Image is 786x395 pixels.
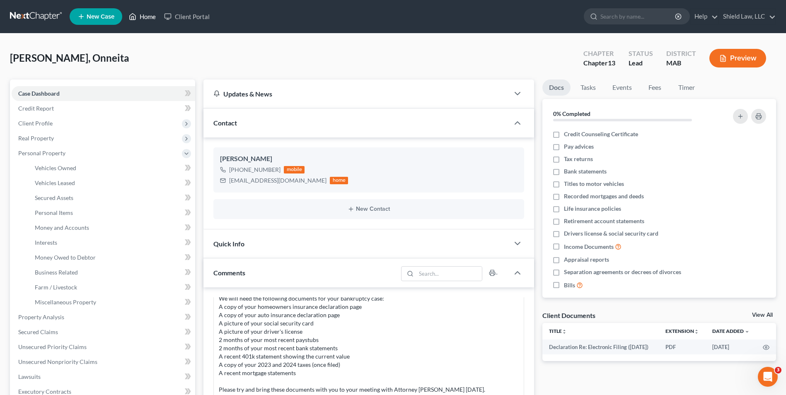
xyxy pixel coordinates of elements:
div: Status [629,49,653,58]
span: Drivers license & social security card [564,229,658,238]
a: Tasks [574,79,602,96]
a: Money Owed to Debtor [28,250,195,265]
span: Personal Items [35,209,73,216]
span: Vehicles Leased [35,179,75,186]
td: PDF [659,340,706,354]
span: Tax returns [564,155,593,163]
span: Appraisal reports [564,255,609,264]
span: Case Dashboard [18,90,60,97]
i: unfold_more [694,329,699,334]
div: Chapter [583,58,615,68]
span: Unsecured Priority Claims [18,343,87,350]
span: Credit Report [18,105,54,112]
span: Executory Contracts [18,388,71,395]
span: Money Owed to Debtor [35,254,96,261]
div: mobile [284,166,305,173]
div: [EMAIL_ADDRESS][DOMAIN_NAME] [229,176,326,185]
a: Secured Claims [12,325,195,340]
span: Property Analysis [18,313,64,320]
a: Home [125,9,160,24]
div: [PERSON_NAME] [220,154,518,164]
span: Life insurance policies [564,205,621,213]
a: Vehicles Owned [28,161,195,176]
span: Secured Claims [18,328,58,335]
i: expand_more [745,329,750,334]
span: Comments [213,269,245,277]
i: unfold_more [562,329,567,334]
span: Vehicles Owned [35,164,76,171]
span: Miscellaneous Property [35,299,96,306]
a: Business Related [28,265,195,280]
div: email to client We will need the following documents for your bankruptcy case: A copy of your hom... [219,286,519,394]
a: Fees [642,79,668,96]
div: home [330,177,348,184]
span: Secured Assets [35,194,73,201]
a: Vehicles Leased [28,176,195,190]
input: Search by name... [600,9,676,24]
a: Docs [542,79,571,96]
span: Personal Property [18,149,65,157]
a: Client Portal [160,9,214,24]
div: District [666,49,696,58]
span: Bank statements [564,167,607,176]
a: Secured Assets [28,190,195,205]
span: Quick Info [213,240,244,248]
input: Search... [416,267,482,281]
a: Shield Law, LLC [719,9,776,24]
a: Farm / Livestock [28,280,195,295]
a: Miscellaneous Property [28,295,195,310]
div: Updates & News [213,89,499,98]
a: Unsecured Priority Claims [12,340,195,354]
a: Money and Accounts [28,220,195,235]
span: Real Property [18,135,54,142]
a: View All [752,312,773,318]
button: Preview [709,49,766,67]
a: Date Added expand_more [712,328,750,334]
button: New Contact [220,206,518,212]
span: Retirement account statements [564,217,644,225]
span: [PERSON_NAME], Onneita [10,52,129,64]
div: MAB [666,58,696,68]
div: [PHONE_NUMBER] [229,166,281,174]
a: Lawsuits [12,369,195,384]
a: Credit Report [12,101,195,116]
span: Lawsuits [18,373,41,380]
span: Client Profile [18,120,53,127]
a: Unsecured Nonpriority Claims [12,354,195,369]
span: Money and Accounts [35,224,89,231]
a: Timer [672,79,701,96]
a: Help [690,9,718,24]
span: Bills [564,281,575,289]
a: Titleunfold_more [549,328,567,334]
span: Contact [213,119,237,127]
td: Declaration Re: Electronic Filing ([DATE]) [542,340,659,354]
a: Extensionunfold_more [665,328,699,334]
a: Property Analysis [12,310,195,325]
td: [DATE] [706,340,756,354]
span: 13 [608,59,615,67]
span: Interests [35,239,57,246]
div: Client Documents [542,311,595,320]
span: Pay advices [564,142,594,151]
span: Farm / Livestock [35,284,77,291]
span: New Case [87,14,114,20]
iframe: Intercom live chat [758,367,778,387]
a: Case Dashboard [12,86,195,101]
span: Recorded mortgages and deeds [564,192,644,200]
div: Chapter [583,49,615,58]
a: Interests [28,235,195,250]
span: Unsecured Nonpriority Claims [18,358,97,365]
a: Personal Items [28,205,195,220]
span: 3 [775,367,781,373]
span: Titles to motor vehicles [564,180,624,188]
strong: 0% Completed [553,110,590,117]
span: Credit Counseling Certificate [564,130,638,138]
span: Separation agreements or decrees of divorces [564,268,681,276]
span: Business Related [35,269,78,276]
a: Events [606,79,638,96]
span: Income Documents [564,243,614,251]
div: Lead [629,58,653,68]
